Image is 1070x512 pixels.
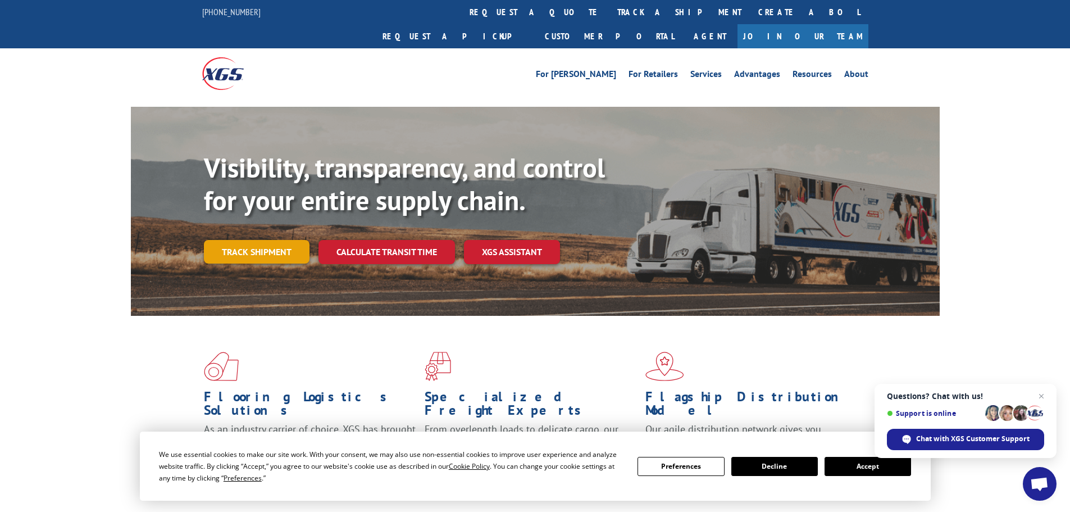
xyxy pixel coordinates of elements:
img: xgs-icon-total-supply-chain-intelligence-red [204,352,239,381]
a: Request a pickup [374,24,536,48]
span: Close chat [1035,389,1048,403]
a: For [PERSON_NAME] [536,70,616,82]
span: Our agile distribution network gives you nationwide inventory management on demand. [645,423,852,449]
button: Preferences [638,457,724,476]
a: Track shipment [204,240,309,264]
a: Calculate transit time [318,240,455,264]
span: As an industry carrier of choice, XGS has brought innovation and dedication to flooring logistics... [204,423,416,463]
a: Customer Portal [536,24,682,48]
p: From overlength loads to delicate cargo, our experienced staff knows the best way to move your fr... [425,423,637,473]
div: We use essential cookies to make our site work. With your consent, we may also use non-essential ... [159,448,624,484]
button: Accept [825,457,911,476]
a: About [844,70,868,82]
h1: Flooring Logistics Solutions [204,390,416,423]
img: xgs-icon-flagship-distribution-model-red [645,352,684,381]
a: Services [690,70,722,82]
span: Support is online [887,409,981,418]
div: Cookie Consent Prompt [140,432,931,501]
span: Preferences [224,473,262,483]
h1: Specialized Freight Experts [425,390,637,423]
h1: Flagship Distribution Model [645,390,858,423]
a: Advantages [734,70,780,82]
a: Join Our Team [737,24,868,48]
img: xgs-icon-focused-on-flooring-red [425,352,451,381]
div: Open chat [1023,467,1057,501]
a: XGS ASSISTANT [464,240,560,264]
a: Resources [793,70,832,82]
span: Cookie Policy [449,461,490,471]
b: Visibility, transparency, and control for your entire supply chain. [204,150,605,218]
span: Chat with XGS Customer Support [916,434,1030,444]
button: Decline [731,457,818,476]
span: Questions? Chat with us! [887,392,1044,401]
a: Agent [682,24,737,48]
a: [PHONE_NUMBER] [202,6,261,17]
div: Chat with XGS Customer Support [887,429,1044,450]
a: For Retailers [629,70,678,82]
